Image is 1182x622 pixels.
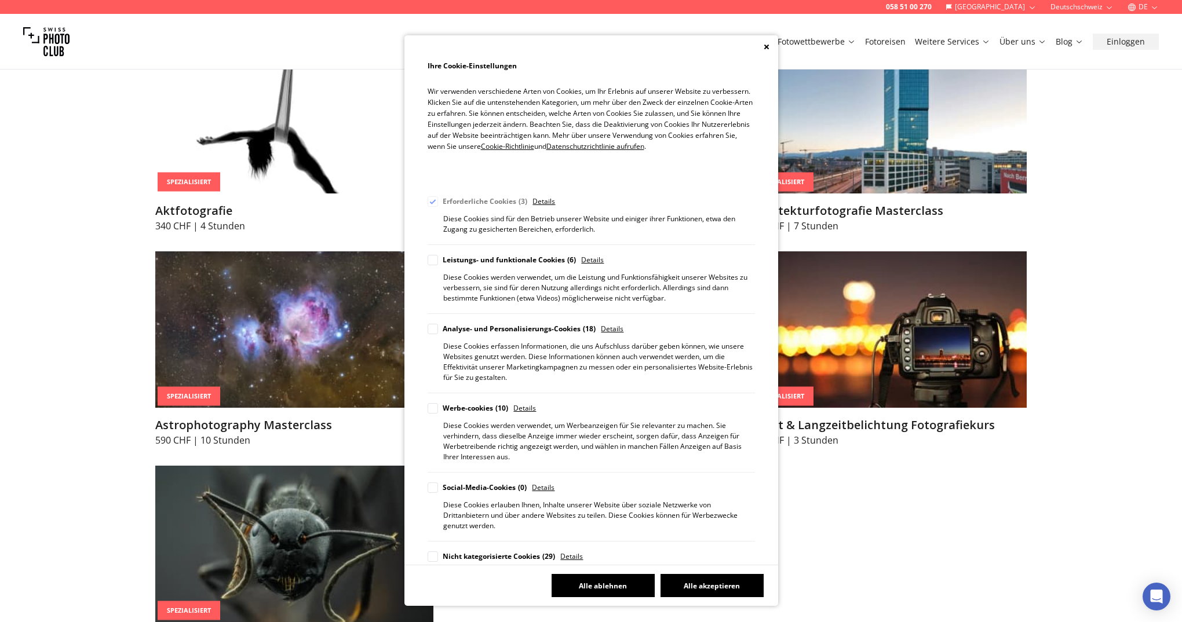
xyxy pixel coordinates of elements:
div: Diese Cookies sind für den Betrieb unserer Website und einiger ihrer Funktionen, etwa den Zugang ... [443,214,755,235]
div: 6 [567,255,576,265]
div: 18 [583,324,596,334]
button: Alle akzeptieren [661,574,764,597]
div: Cookie Consent Preferences [404,35,778,606]
span: Details [601,324,623,334]
span: Details [532,482,554,493]
div: Diese Cookies erfassen Informationen, die uns Aufschluss darüber geben können, wie unsere Website... [443,341,755,383]
span: Cookie-Richtlinie [481,141,534,151]
div: Nicht kategorisierte Cookies [443,551,556,562]
span: Datenschutzrichtlinie aufrufen [546,141,644,151]
span: Details [581,255,604,265]
div: Diese Cookies werden verwendet, um die Leistung und Funktionsfähigkeit unserer Websites zu verbes... [443,272,755,303]
div: 29 [542,551,555,562]
div: Diese Cookies erlauben Ihnen, Inhalte unserer Website über soziale Netzwerke von Drittanbietern u... [443,500,755,531]
div: Diese Cookies werden verwendet, um Werbeanzeigen für Sie relevanter zu machen. Sie verhindern, da... [443,420,755,462]
button: Alle ablehnen [552,574,655,597]
div: Werbe-cookies [443,403,509,414]
span: Details [513,403,536,414]
div: Social-Media-Cookies [443,482,527,493]
button: Close [764,44,769,50]
span: Details [532,196,555,207]
div: Erforderliche Cookies [443,196,528,207]
p: Wir verwenden verschiedene Arten von Cookies, um Ihr Erlebnis auf unserer Website zu verbessern. ... [428,86,755,169]
div: 3 [519,196,527,207]
div: 0 [518,482,527,493]
span: Details [560,551,583,562]
div: Open Intercom Messenger [1143,583,1170,610]
div: Leistungs- und funktionale Cookies [443,255,577,265]
h2: Ihre Cookie-Einstellungen [428,58,755,74]
div: Analyse- und Personalisierungs-Cookies [443,324,596,334]
div: 10 [495,403,508,414]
